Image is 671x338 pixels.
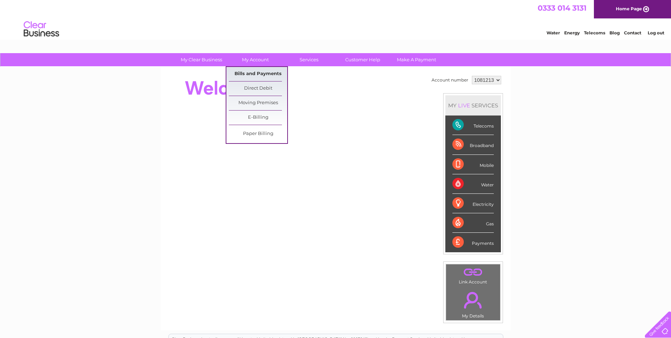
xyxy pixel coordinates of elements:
[546,30,560,35] a: Water
[452,135,494,154] div: Broadband
[448,288,498,312] a: .
[446,264,501,286] td: Link Account
[624,30,641,35] a: Contact
[172,53,231,66] a: My Clear Business
[280,53,338,66] a: Services
[452,213,494,233] div: Gas
[229,67,287,81] a: Bills and Payments
[229,111,287,125] a: E-Billing
[229,127,287,141] a: Paper Billing
[448,266,498,278] a: .
[229,96,287,110] a: Moving Premises
[446,286,501,321] td: My Details
[609,30,620,35] a: Blog
[452,194,494,213] div: Electricity
[23,18,59,40] img: logo.png
[445,95,501,116] div: MY SERVICES
[452,116,494,135] div: Telecoms
[648,30,664,35] a: Log out
[538,4,586,12] a: 0333 014 3131
[229,81,287,96] a: Direct Debit
[169,4,503,34] div: Clear Business is a trading name of Verastar Limited (registered in [GEOGRAPHIC_DATA] No. 3667643...
[457,102,472,109] div: LIVE
[430,74,470,86] td: Account number
[334,53,392,66] a: Customer Help
[452,155,494,174] div: Mobile
[584,30,605,35] a: Telecoms
[564,30,580,35] a: Energy
[387,53,446,66] a: Make A Payment
[226,53,284,66] a: My Account
[452,174,494,194] div: Water
[452,233,494,252] div: Payments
